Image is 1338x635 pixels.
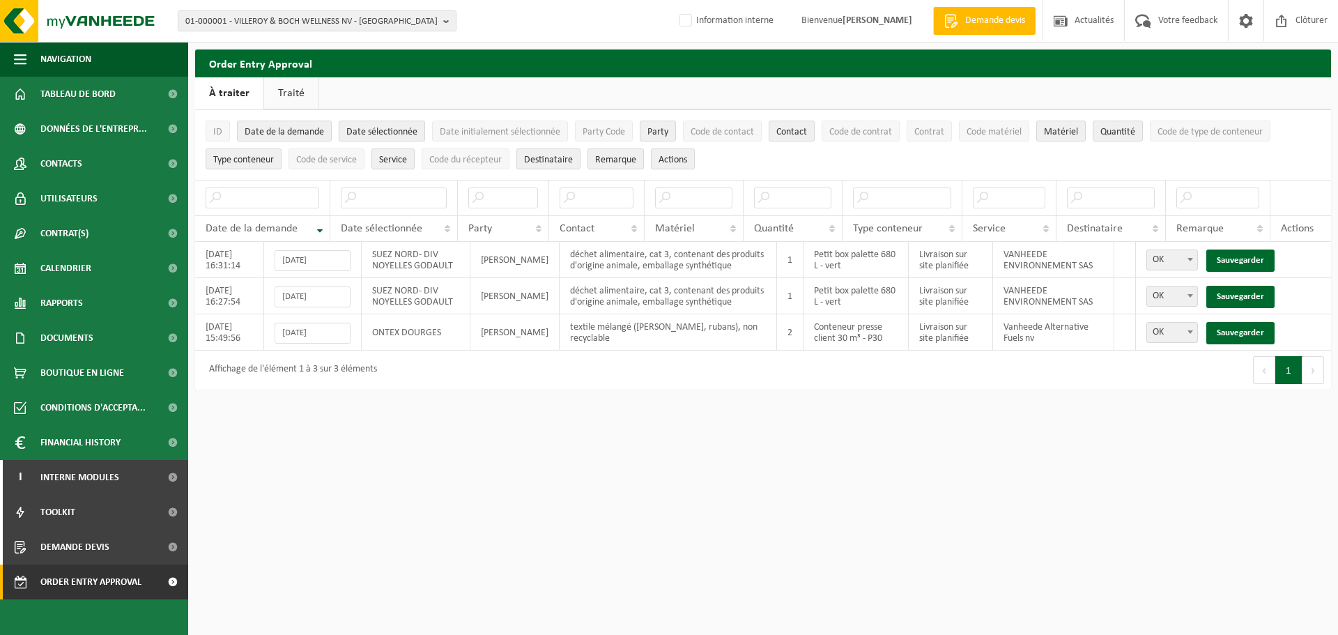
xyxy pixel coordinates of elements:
button: Code de contactCode de contact: Activate to sort [683,121,762,141]
button: QuantitéQuantité: Activate to sort [1093,121,1143,141]
td: Livraison sur site planifiée [909,242,993,278]
span: Actions [659,155,687,165]
span: Actions [1281,223,1314,234]
span: Code de contrat [829,127,892,137]
span: Contrat(s) [40,216,89,251]
span: Boutique en ligne [40,355,124,390]
td: 1 [777,278,803,314]
button: IDID: Activate to sort [206,121,230,141]
button: 1 [1275,356,1302,384]
td: Petit box palette 680 L - vert [803,242,909,278]
td: déchet alimentaire, cat 3, contenant des produits d'origine animale, emballage synthétique [560,278,777,314]
span: Contact [560,223,594,234]
td: [DATE] 16:31:14 [195,242,264,278]
span: Code de service [296,155,357,165]
button: Next [1302,356,1324,384]
span: Date de la demande [245,127,324,137]
span: Demande devis [40,530,109,565]
span: Date initialement sélectionnée [440,127,560,137]
span: Matériel [1044,127,1078,137]
button: Code du récepteurCode du récepteur: Activate to sort [422,148,509,169]
span: Date sélectionnée [346,127,417,137]
div: Affichage de l'élément 1 à 3 sur 3 éléments [202,358,377,383]
td: SUEZ NORD- DIV NOYELLES GODAULT [362,242,470,278]
span: Destinataire [1067,223,1123,234]
button: Date de la demandeDate de la demande: Activate to remove sorting [237,121,332,141]
td: VANHEEDE ENVIRONNEMENT SAS [993,242,1114,278]
td: [DATE] 15:49:56 [195,314,264,351]
span: OK [1147,323,1197,342]
button: Previous [1253,356,1275,384]
label: Information interne [677,10,774,31]
td: Livraison sur site planifiée [909,314,993,351]
a: Demande devis [933,7,1036,35]
span: Navigation [40,42,91,77]
h2: Order Entry Approval [195,49,1331,77]
button: ContratContrat: Activate to sort [907,121,952,141]
button: RemarqueRemarque: Activate to sort [587,148,644,169]
td: Conteneur presse client 30 m³ - P30 [803,314,909,351]
button: Code de serviceCode de service: Activate to sort [289,148,364,169]
span: OK [1147,250,1197,270]
span: Documents [40,321,93,355]
span: Conditions d'accepta... [40,390,146,425]
span: Party [468,223,492,234]
button: Code de type de conteneurCode de type de conteneur: Activate to sort [1150,121,1270,141]
span: OK [1147,286,1197,306]
span: Quantité [1100,127,1135,137]
button: ServiceService: Activate to sort [371,148,415,169]
button: Actions [651,148,695,169]
span: Code du récepteur [429,155,502,165]
span: Remarque [1176,223,1224,234]
a: Sauvegarder [1206,322,1275,344]
a: À traiter [195,77,263,109]
td: [PERSON_NAME] [470,242,560,278]
span: Financial History [40,425,121,460]
span: Remarque [595,155,636,165]
td: 1 [777,242,803,278]
td: [PERSON_NAME] [470,314,560,351]
button: Date sélectionnéeDate sélectionnée: Activate to sort [339,121,425,141]
span: Code matériel [967,127,1022,137]
td: ONTEX DOURGES [362,314,470,351]
span: OK [1146,250,1198,270]
a: Traité [264,77,318,109]
span: Service [973,223,1006,234]
button: MatérielMatériel: Activate to sort [1036,121,1086,141]
span: Toolkit [40,495,75,530]
a: Sauvegarder [1206,250,1275,272]
td: VANHEEDE ENVIRONNEMENT SAS [993,278,1114,314]
span: Date sélectionnée [341,223,422,234]
a: Sauvegarder [1206,286,1275,308]
span: Utilisateurs [40,181,98,216]
td: 2 [777,314,803,351]
span: Tableau de bord [40,77,116,112]
td: Livraison sur site planifiée [909,278,993,314]
span: Destinataire [524,155,573,165]
span: OK [1146,322,1198,343]
span: Quantité [754,223,794,234]
td: SUEZ NORD- DIV NOYELLES GODAULT [362,278,470,314]
span: Code de contact [691,127,754,137]
span: Calendrier [40,251,91,286]
span: Service [379,155,407,165]
span: Party [647,127,668,137]
span: Party Code [583,127,625,137]
td: Vanheede Alternative Fuels nv [993,314,1114,351]
span: Contrat [914,127,944,137]
span: Matériel [655,223,695,234]
span: Type conteneur [213,155,274,165]
span: Contact [776,127,807,137]
span: Date de la demande [206,223,298,234]
button: Party CodeParty Code: Activate to sort [575,121,633,141]
button: Code de contratCode de contrat: Activate to sort [822,121,900,141]
span: OK [1146,286,1198,307]
span: Rapports [40,286,83,321]
td: Petit box palette 680 L - vert [803,278,909,314]
span: 01-000001 - VILLEROY & BOCH WELLNESS NV - [GEOGRAPHIC_DATA] [185,11,438,32]
span: Interne modules [40,460,119,495]
span: ID [213,127,222,137]
span: Données de l'entrepr... [40,112,147,146]
button: Type conteneurType conteneur: Activate to sort [206,148,282,169]
button: PartyParty: Activate to sort [640,121,676,141]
